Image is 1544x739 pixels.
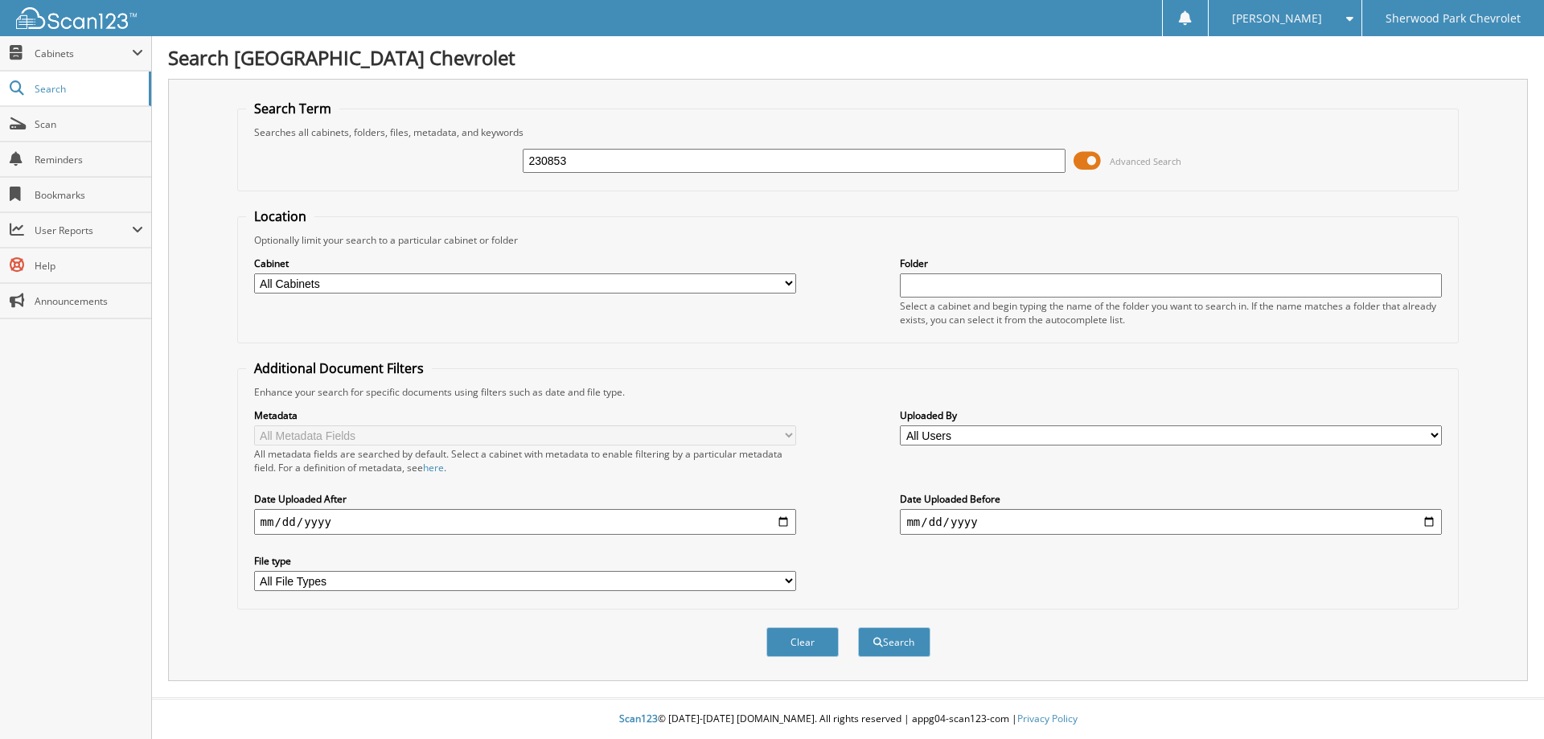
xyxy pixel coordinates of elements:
a: here [423,461,444,474]
button: Clear [766,627,839,657]
button: Search [858,627,930,657]
label: Date Uploaded Before [900,492,1442,506]
span: Cabinets [35,47,132,60]
span: Reminders [35,153,143,166]
span: Sherwood Park Chevrolet [1386,14,1521,23]
div: Searches all cabinets, folders, files, metadata, and keywords [246,125,1451,139]
span: User Reports [35,224,132,237]
div: © [DATE]-[DATE] [DOMAIN_NAME]. All rights reserved | appg04-scan123-com | [152,700,1544,739]
div: Enhance your search for specific documents using filters such as date and file type. [246,385,1451,399]
legend: Location [246,207,314,225]
span: Advanced Search [1110,155,1181,167]
a: Privacy Policy [1017,712,1078,725]
span: Scan [35,117,143,131]
label: Uploaded By [900,409,1442,422]
input: start [254,509,796,535]
iframe: Chat Widget [1464,662,1544,739]
label: File type [254,554,796,568]
h1: Search [GEOGRAPHIC_DATA] Chevrolet [168,44,1528,71]
span: Bookmarks [35,188,143,202]
legend: Search Term [246,100,339,117]
label: Metadata [254,409,796,422]
span: Help [35,259,143,273]
span: [PERSON_NAME] [1232,14,1322,23]
label: Cabinet [254,257,796,270]
span: Scan123 [619,712,658,725]
legend: Additional Document Filters [246,359,432,377]
div: All metadata fields are searched by default. Select a cabinet with metadata to enable filtering b... [254,447,796,474]
img: scan123-logo-white.svg [16,7,137,29]
div: Select a cabinet and begin typing the name of the folder you want to search in. If the name match... [900,299,1442,326]
label: Folder [900,257,1442,270]
input: end [900,509,1442,535]
div: Optionally limit your search to a particular cabinet or folder [246,233,1451,247]
label: Date Uploaded After [254,492,796,506]
span: Search [35,82,141,96]
span: Announcements [35,294,143,308]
